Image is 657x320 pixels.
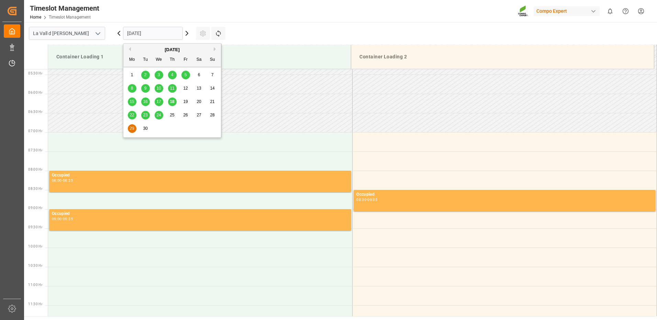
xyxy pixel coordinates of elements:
input: DD.MM.YYYY [123,27,183,40]
div: Choose Wednesday, September 17th, 2025 [155,98,163,106]
div: - [366,198,367,201]
input: Type to search/select [29,27,105,40]
span: 7 [211,72,214,77]
span: 19 [183,99,188,104]
span: 25 [170,113,174,117]
div: Sa [195,56,203,64]
span: 11 [170,86,174,91]
span: 21 [210,99,214,104]
span: 06:30 Hr [28,110,42,114]
span: 20 [197,99,201,104]
div: Choose Wednesday, September 24th, 2025 [155,111,163,119]
span: 23 [143,113,147,117]
span: 29 [130,126,134,131]
span: 09:30 Hr [28,225,42,229]
div: Container Loading 1 [54,50,345,63]
div: 08:30 [356,198,366,201]
div: Occupied [52,172,348,179]
span: 3 [158,72,160,77]
div: Choose Monday, September 22nd, 2025 [128,111,136,119]
span: 24 [156,113,161,117]
span: 06:00 Hr [28,91,42,94]
span: 14 [210,86,214,91]
div: Choose Friday, September 12th, 2025 [181,84,190,93]
span: 18 [170,99,174,104]
div: Choose Tuesday, September 16th, 2025 [141,98,150,106]
div: Choose Tuesday, September 2nd, 2025 [141,71,150,79]
button: Previous Month [127,47,131,51]
span: 28 [210,113,214,117]
div: Choose Wednesday, September 3rd, 2025 [155,71,163,79]
div: 08:00 [52,179,62,182]
div: We [155,56,163,64]
span: 10:30 Hr [28,264,42,267]
button: show 0 new notifications [602,3,618,19]
span: 9 [144,86,147,91]
div: Choose Saturday, September 6th, 2025 [195,71,203,79]
span: 27 [197,113,201,117]
div: Choose Friday, September 5th, 2025 [181,71,190,79]
div: Occupied [356,191,653,198]
div: Choose Thursday, September 25th, 2025 [168,111,177,119]
span: 08:00 Hr [28,168,42,171]
div: Choose Thursday, September 18th, 2025 [168,98,177,106]
div: Choose Monday, September 1st, 2025 [128,71,136,79]
span: 10:00 Hr [28,244,42,248]
div: 09:00 [52,217,62,220]
div: 09:05 [367,198,377,201]
span: 08:30 Hr [28,187,42,191]
span: 11:30 Hr [28,302,42,306]
div: Choose Tuesday, September 9th, 2025 [141,84,150,93]
span: 10 [156,86,161,91]
span: 09:00 Hr [28,206,42,210]
div: Mo [128,56,136,64]
div: Choose Monday, September 15th, 2025 [128,98,136,106]
button: Next Month [214,47,218,51]
span: 07:00 Hr [28,129,42,133]
div: Choose Monday, September 8th, 2025 [128,84,136,93]
span: 15 [130,99,134,104]
div: Fr [181,56,190,64]
div: Choose Thursday, September 11th, 2025 [168,84,177,93]
div: Choose Saturday, September 27th, 2025 [195,111,203,119]
div: Choose Friday, September 26th, 2025 [181,111,190,119]
div: Choose Saturday, September 20th, 2025 [195,98,203,106]
div: 09:35 [63,217,73,220]
div: Choose Tuesday, September 30th, 2025 [141,124,150,133]
button: Compo Expert [534,4,602,18]
span: 1 [131,72,133,77]
div: Choose Thursday, September 4th, 2025 [168,71,177,79]
div: Th [168,56,177,64]
div: - [62,179,63,182]
div: Su [208,56,217,64]
span: 6 [198,72,200,77]
img: Screenshot%202023-09-29%20at%2010.02.21.png_1712312052.png [518,5,529,17]
div: Container Loading 2 [357,50,648,63]
div: Choose Tuesday, September 23rd, 2025 [141,111,150,119]
div: Occupied [52,210,348,217]
div: 08:35 [63,179,73,182]
span: 16 [143,99,147,104]
div: Choose Sunday, September 14th, 2025 [208,84,217,93]
span: 13 [197,86,201,91]
div: Choose Friday, September 19th, 2025 [181,98,190,106]
span: 05:30 Hr [28,71,42,75]
div: Choose Monday, September 29th, 2025 [128,124,136,133]
span: 2 [144,72,147,77]
div: Timeslot Management [30,3,99,13]
div: Choose Sunday, September 28th, 2025 [208,111,217,119]
span: 11:00 Hr [28,283,42,287]
span: 12 [183,86,188,91]
span: 4 [171,72,174,77]
span: 07:30 Hr [28,148,42,152]
span: 22 [130,113,134,117]
div: Tu [141,56,150,64]
div: Choose Saturday, September 13th, 2025 [195,84,203,93]
div: month 2025-09 [125,68,219,135]
button: open menu [92,28,103,39]
a: Home [30,15,41,20]
div: Choose Wednesday, September 10th, 2025 [155,84,163,93]
div: - [62,217,63,220]
span: 17 [156,99,161,104]
div: Choose Sunday, September 21st, 2025 [208,98,217,106]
